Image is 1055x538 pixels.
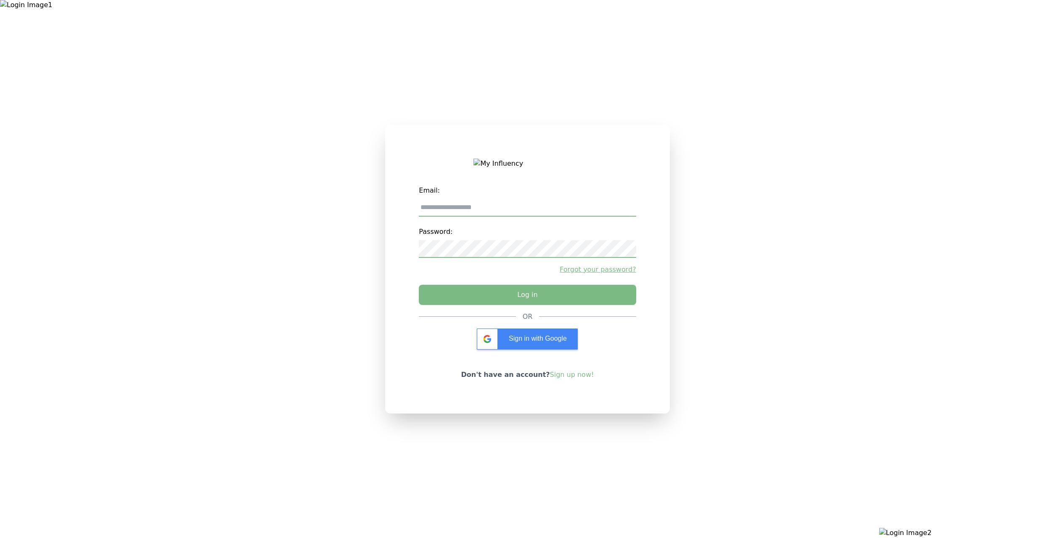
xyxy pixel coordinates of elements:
[419,223,636,240] label: Password:
[550,371,594,379] a: Sign up now!
[419,182,636,199] label: Email:
[523,312,533,322] div: OR
[419,265,636,275] a: Forgot your password?
[879,528,1055,538] img: Login Image2
[461,370,594,380] p: Don't have an account?
[473,159,581,169] img: My Influency
[509,335,567,342] span: Sign in with Google
[419,285,636,305] button: Log in
[477,329,578,350] div: Sign in with Google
